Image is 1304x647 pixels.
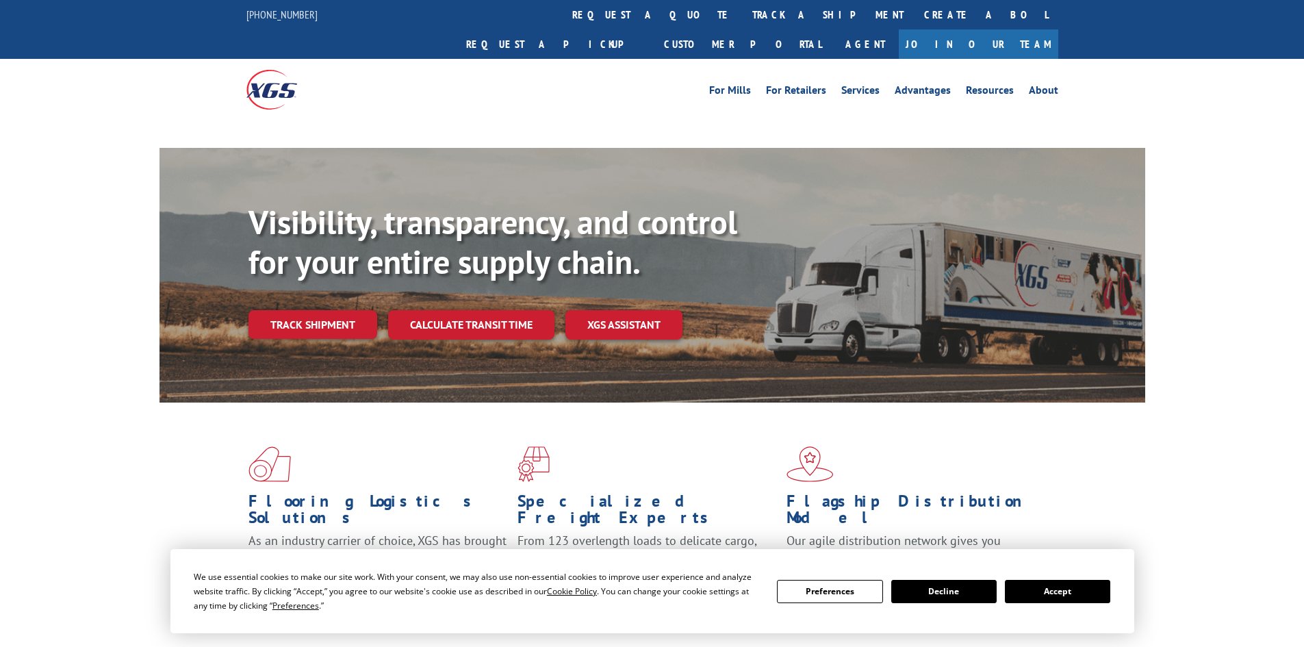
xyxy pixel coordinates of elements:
a: Advantages [895,85,951,100]
a: Join Our Team [899,29,1058,59]
img: xgs-icon-total-supply-chain-intelligence-red [248,446,291,482]
a: Calculate transit time [388,310,554,340]
a: XGS ASSISTANT [565,310,682,340]
a: [PHONE_NUMBER] [246,8,318,21]
a: About [1029,85,1058,100]
a: Request a pickup [456,29,654,59]
button: Accept [1005,580,1110,603]
button: Preferences [777,580,882,603]
h1: Flagship Distribution Model [787,493,1045,533]
a: Services [841,85,880,100]
h1: Specialized Freight Experts [517,493,776,533]
a: Track shipment [248,310,377,339]
a: For Retailers [766,85,826,100]
a: Agent [832,29,899,59]
div: Cookie Consent Prompt [170,549,1134,633]
a: Resources [966,85,1014,100]
h1: Flooring Logistics Solutions [248,493,507,533]
b: Visibility, transparency, and control for your entire supply chain. [248,201,737,283]
button: Decline [891,580,997,603]
img: xgs-icon-flagship-distribution-model-red [787,446,834,482]
div: We use essential cookies to make our site work. With your consent, we may also use non-essential ... [194,570,760,613]
span: Cookie Policy [547,585,597,597]
span: As an industry carrier of choice, XGS has brought innovation and dedication to flooring logistics... [248,533,507,581]
img: xgs-icon-focused-on-flooring-red [517,446,550,482]
p: From 123 overlength loads to delicate cargo, our experienced staff knows the best way to move you... [517,533,776,594]
a: For Mills [709,85,751,100]
a: Customer Portal [654,29,832,59]
span: Preferences [272,600,319,611]
span: Our agile distribution network gives you nationwide inventory management on demand. [787,533,1038,565]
